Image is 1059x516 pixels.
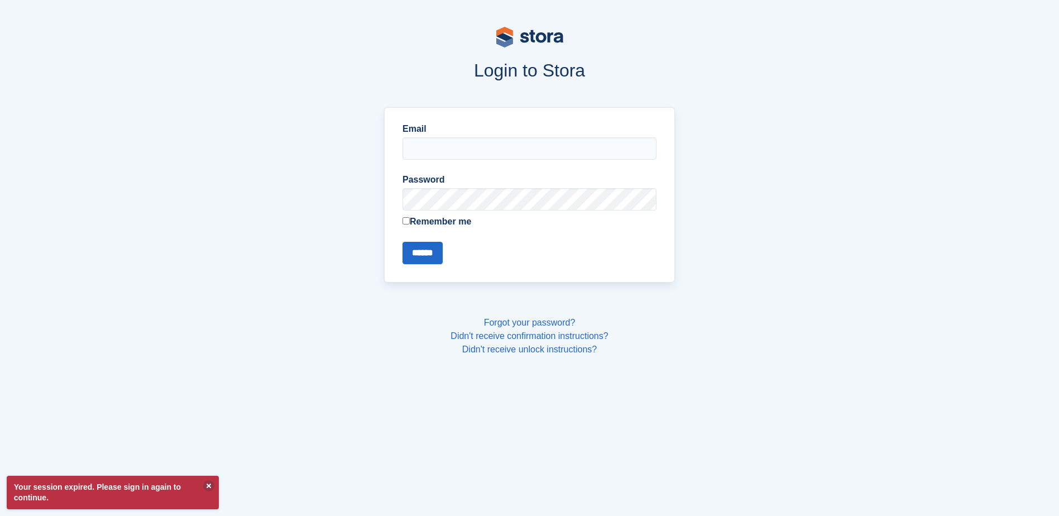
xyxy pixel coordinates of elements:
img: stora-logo-53a41332b3708ae10de48c4981b4e9114cc0af31d8433b30ea865607fb682f29.svg [496,27,563,47]
input: Remember me [402,217,410,224]
a: Forgot your password? [484,318,576,327]
p: Your session expired. Please sign in again to continue. [7,476,219,509]
a: Didn't receive confirmation instructions? [451,331,608,341]
label: Password [402,173,657,187]
label: Remember me [402,215,657,228]
h1: Login to Stora [171,60,888,80]
label: Email [402,122,657,136]
a: Didn't receive unlock instructions? [462,345,597,354]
